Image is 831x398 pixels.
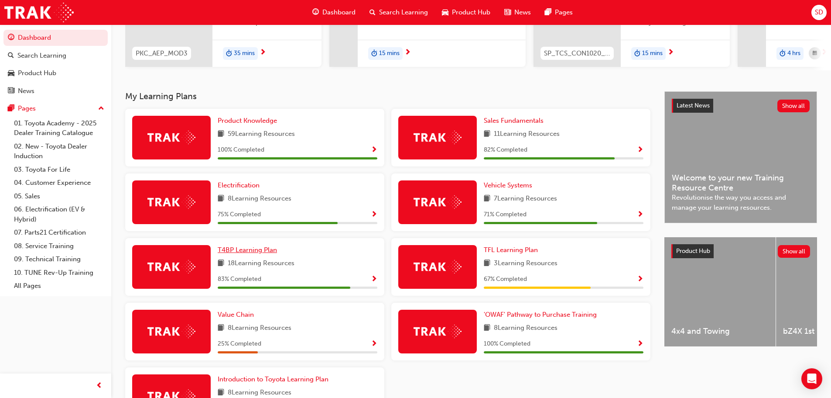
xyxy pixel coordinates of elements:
[371,211,377,219] span: Show Progress
[228,258,294,269] span: 18 Learning Resources
[671,244,810,258] a: Product HubShow all
[218,274,261,284] span: 83 % Completed
[637,339,643,350] button: Show Progress
[637,209,643,220] button: Show Progress
[125,91,650,101] h3: My Learning Plans
[10,253,108,266] a: 09. Technical Training
[545,7,551,18] span: pages-icon
[484,181,532,189] span: Vehicle Systems
[10,279,108,293] a: All Pages
[218,375,328,383] span: Introduction to Toyota Learning Plan
[544,48,610,59] span: SP_TCS_CON1020_VD
[672,173,810,193] span: Welcome to your new Training Resource Centre
[484,129,490,140] span: book-icon
[218,258,224,269] span: book-icon
[218,246,277,254] span: T4BP Learning Plan
[147,131,195,144] img: Trak
[504,7,511,18] span: news-icon
[260,49,266,57] span: next-icon
[484,194,490,204] span: book-icon
[8,105,14,113] span: pages-icon
[801,368,822,389] div: Open Intercom Messenger
[672,99,810,113] a: Latest NewsShow all
[234,48,255,59] span: 35 mins
[637,211,643,219] span: Show Progress
[484,117,544,125] span: Sales Fundamentals
[371,209,377,220] button: Show Progress
[98,103,104,114] span: up-icon
[10,163,108,177] a: 03. Toyota For Life
[637,340,643,348] span: Show Progress
[494,323,557,334] span: 8 Learning Resources
[10,117,108,140] a: 01. Toyota Academy - 2025 Dealer Training Catalogue
[672,193,810,212] span: Revolutionise the way you access and manage your learning resources.
[218,145,264,155] span: 100 % Completed
[3,100,108,117] button: Pages
[821,49,828,57] span: next-icon
[3,28,108,100] button: DashboardSearch LearningProduct HubNews
[371,145,377,156] button: Show Progress
[218,116,280,126] a: Product Knowledge
[484,145,527,155] span: 82 % Completed
[147,260,195,273] img: Trak
[10,226,108,239] a: 07. Parts21 Certification
[813,48,817,59] span: calendar-icon
[10,239,108,253] a: 08. Service Training
[484,310,600,320] a: 'OWAF' Pathway to Purchase Training
[218,181,260,189] span: Electrification
[8,69,14,77] span: car-icon
[484,258,490,269] span: book-icon
[147,195,195,209] img: Trak
[777,100,810,112] button: Show all
[17,51,66,61] div: Search Learning
[10,203,108,226] a: 06. Electrification (EV & Hybrid)
[484,311,597,318] span: 'OWAF' Pathway to Purchase Training
[555,7,573,17] span: Pages
[228,323,291,334] span: 8 Learning Resources
[371,274,377,285] button: Show Progress
[497,3,538,21] a: news-iconNews
[676,247,710,255] span: Product Hub
[228,129,295,140] span: 59 Learning Resources
[671,326,769,336] span: 4x4 and Towing
[484,339,530,349] span: 100 % Completed
[18,86,34,96] div: News
[10,266,108,280] a: 10. TUNE Rev-Up Training
[136,48,188,59] span: PKC_AEP_MOD3
[218,210,261,220] span: 75 % Completed
[642,48,663,59] span: 15 mins
[3,83,108,99] a: News
[371,340,377,348] span: Show Progress
[218,129,224,140] span: book-icon
[371,339,377,350] button: Show Progress
[371,276,377,284] span: Show Progress
[484,180,536,190] a: Vehicle Systems
[18,104,36,114] div: Pages
[8,34,14,42] span: guage-icon
[414,260,462,273] img: Trak
[637,274,643,285] button: Show Progress
[484,323,490,334] span: book-icon
[484,210,527,220] span: 71 % Completed
[414,325,462,338] img: Trak
[414,131,462,144] img: Trak
[228,194,291,204] span: 8 Learning Resources
[369,7,376,18] span: search-icon
[484,246,538,254] span: TFL Learning Plan
[538,3,580,21] a: pages-iconPages
[414,195,462,209] img: Trak
[218,339,261,349] span: 25 % Completed
[494,258,557,269] span: 3 Learning Resources
[634,48,640,59] span: duration-icon
[312,7,319,18] span: guage-icon
[664,237,776,346] a: 4x4 and Towing
[379,7,428,17] span: Search Learning
[147,325,195,338] img: Trak
[4,3,74,22] img: Trak
[484,274,527,284] span: 67 % Completed
[3,65,108,81] a: Product Hub
[371,146,377,154] span: Show Progress
[8,52,14,60] span: search-icon
[226,48,232,59] span: duration-icon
